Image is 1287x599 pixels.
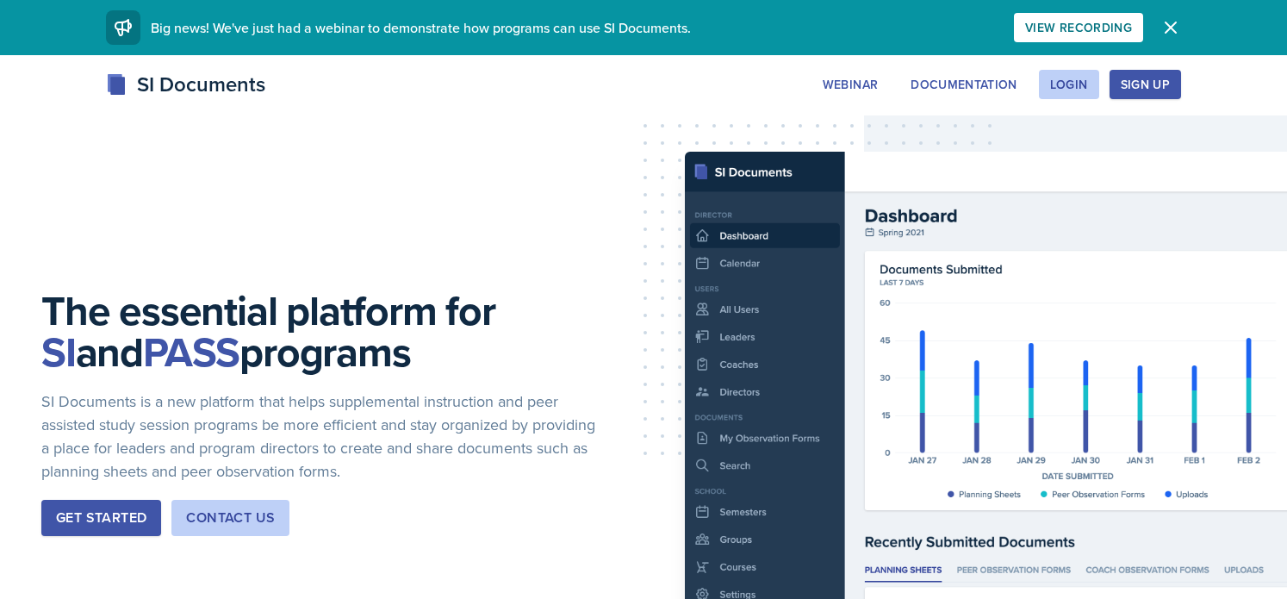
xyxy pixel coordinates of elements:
[1110,70,1181,99] button: Sign Up
[56,508,146,528] div: Get Started
[911,78,1017,91] div: Documentation
[41,500,161,536] button: Get Started
[186,508,275,528] div: Contact Us
[823,78,878,91] div: Webinar
[106,69,265,100] div: SI Documents
[811,70,889,99] button: Webinar
[1039,70,1099,99] button: Login
[1050,78,1088,91] div: Login
[899,70,1029,99] button: Documentation
[1014,13,1143,42] button: View Recording
[1121,78,1170,91] div: Sign Up
[151,18,691,37] span: Big news! We've just had a webinar to demonstrate how programs can use SI Documents.
[171,500,289,536] button: Contact Us
[1025,21,1132,34] div: View Recording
